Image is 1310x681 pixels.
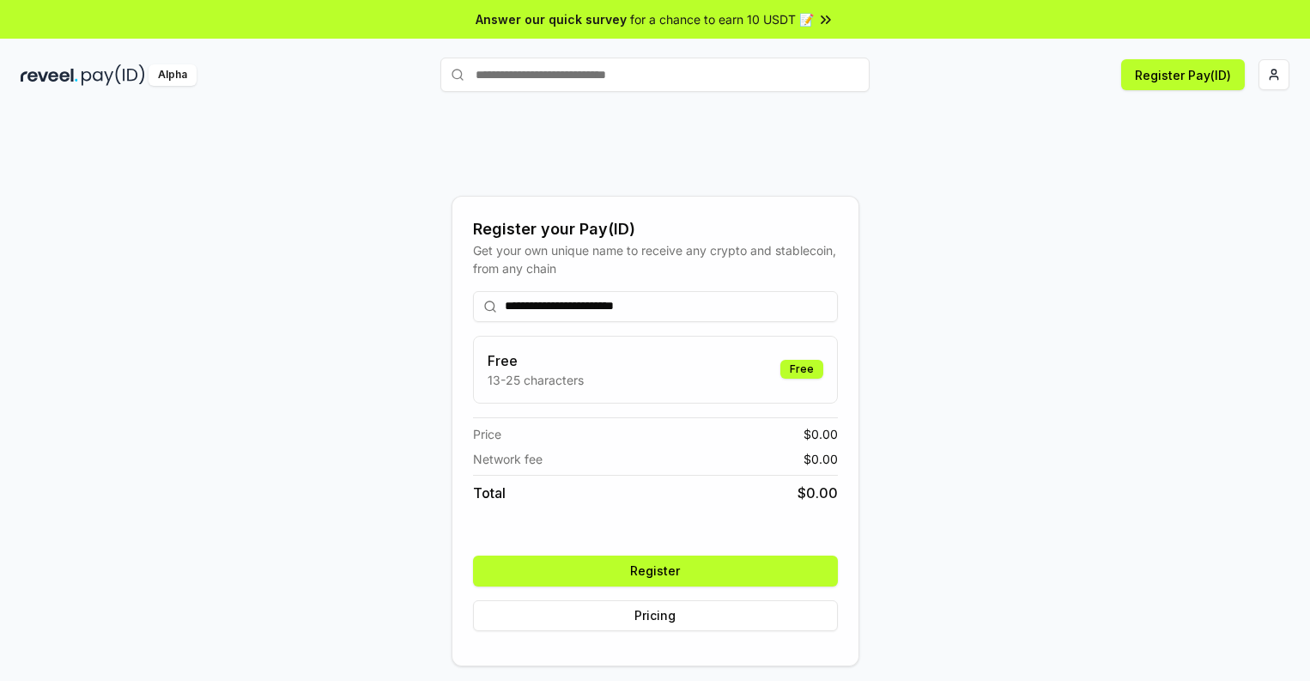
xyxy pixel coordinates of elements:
[473,483,506,503] span: Total
[473,241,838,277] div: Get your own unique name to receive any crypto and stablecoin, from any chain
[473,425,501,443] span: Price
[473,217,838,241] div: Register your Pay(ID)
[476,10,627,28] span: Answer our quick survey
[82,64,145,86] img: pay_id
[473,450,543,468] span: Network fee
[21,64,78,86] img: reveel_dark
[804,425,838,443] span: $ 0.00
[473,600,838,631] button: Pricing
[488,371,584,389] p: 13-25 characters
[488,350,584,371] h3: Free
[630,10,814,28] span: for a chance to earn 10 USDT 📝
[804,450,838,468] span: $ 0.00
[473,556,838,587] button: Register
[149,64,197,86] div: Alpha
[780,360,823,379] div: Free
[1121,59,1245,90] button: Register Pay(ID)
[798,483,838,503] span: $ 0.00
